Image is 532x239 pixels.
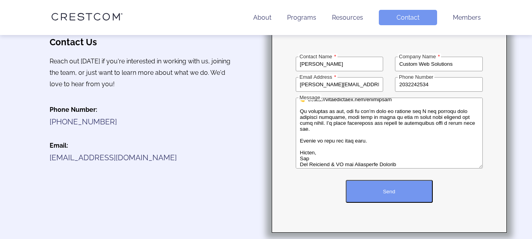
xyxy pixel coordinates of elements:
[50,37,237,47] h3: Contact Us
[50,153,177,162] a: [EMAIL_ADDRESS][DOMAIN_NAME]
[453,14,481,21] a: Members
[398,74,434,80] label: Phone Number
[287,14,316,21] a: Programs
[253,14,271,21] a: About
[398,54,441,59] label: Company Name
[50,106,237,113] h4: Phone Number:
[332,14,363,21] a: Resources
[379,10,437,25] a: Contact
[298,74,337,80] label: Email Address
[50,142,237,149] h4: Email:
[346,180,433,203] button: Send
[298,54,337,59] label: Contact Name
[50,56,237,90] p: Reach out [DATE] if you're interested in working with us, joining the team, or just want to learn...
[50,117,117,126] a: [PHONE_NUMBER]
[298,94,322,100] label: Message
